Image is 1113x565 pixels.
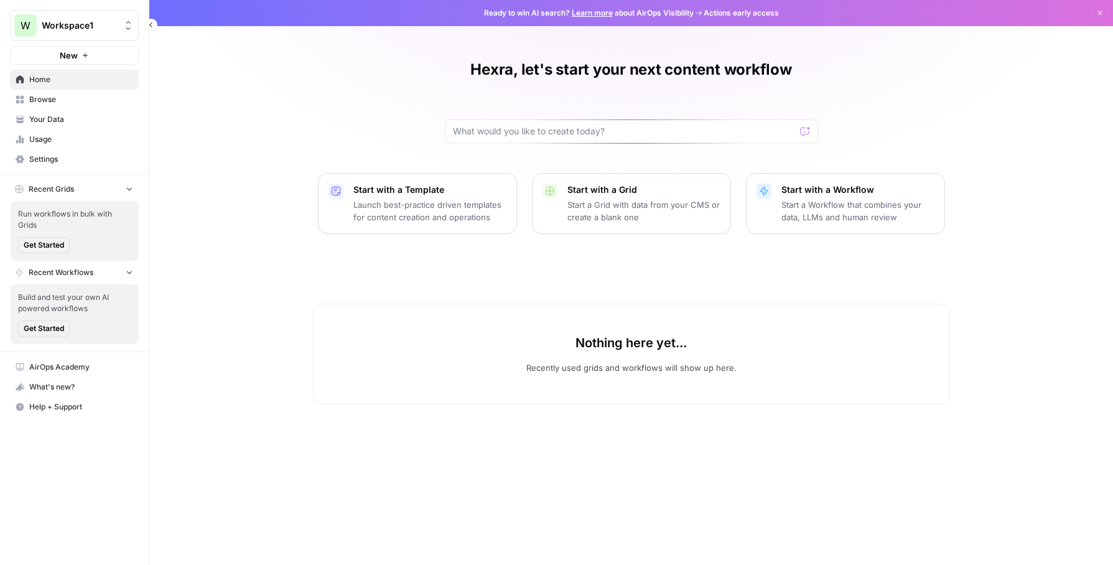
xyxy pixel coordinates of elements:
p: Start a Workflow that combines your data, LLMs and human review [781,198,934,223]
span: Help + Support [29,401,133,413]
button: Workspace: Workspace1 [10,10,139,41]
span: Build and test your own AI powered workflows [18,292,131,314]
span: Usage [29,134,133,145]
a: AirOps Academy [10,357,139,377]
a: Learn more [572,8,613,17]
span: Run workflows in bulk with Grids [18,208,131,231]
span: Recent Grids [29,184,74,195]
span: Get Started [24,240,64,251]
span: W [21,18,30,33]
a: Usage [10,129,139,149]
a: Browse [10,90,139,110]
p: Start a Grid with data from your CMS or create a blank one [567,198,720,223]
p: Recently used grids and workflows will show up here. [526,362,737,374]
a: Settings [10,149,139,169]
span: Recent Workflows [29,267,93,278]
a: Your Data [10,110,139,129]
p: Nothing here yet... [575,334,687,352]
span: Settings [29,154,133,165]
button: Get Started [18,237,70,253]
button: Recent Grids [10,180,139,198]
span: Your Data [29,114,133,125]
button: Help + Support [10,397,139,417]
button: Get Started [18,320,70,337]
span: Home [29,74,133,85]
button: Recent Workflows [10,263,139,282]
span: Workspace1 [42,19,117,32]
p: Start with a Grid [567,184,720,196]
p: Start with a Workflow [781,184,934,196]
span: Get Started [24,323,64,334]
button: Start with a WorkflowStart a Workflow that combines your data, LLMs and human review [746,173,945,234]
p: Launch best-practice driven templates for content creation and operations [353,198,506,223]
span: AirOps Academy [29,362,133,373]
span: Browse [29,94,133,105]
p: Start with a Template [353,184,506,196]
input: What would you like to create today? [453,125,795,138]
span: Actions early access [704,7,779,19]
button: What's new? [10,377,139,397]
h1: Hexra, let's start your next content workflow [470,60,791,80]
a: Home [10,70,139,90]
button: Start with a GridStart a Grid with data from your CMS or create a blank one [532,173,731,234]
span: New [60,49,78,62]
button: New [10,46,139,65]
span: Ready to win AI search? about AirOps Visibility [484,7,694,19]
button: Start with a TemplateLaunch best-practice driven templates for content creation and operations [318,173,517,234]
div: What's new? [11,378,138,396]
